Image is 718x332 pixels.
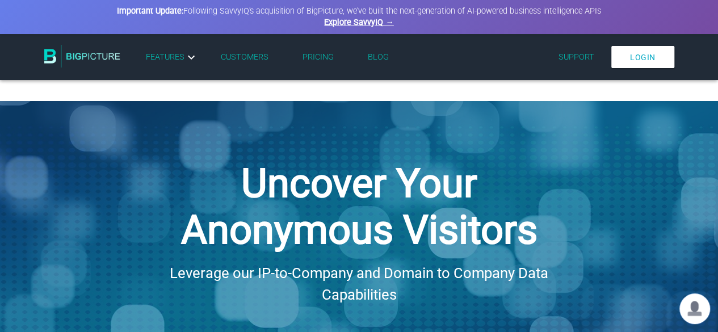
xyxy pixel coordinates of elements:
a: Login [611,46,674,68]
a: Features [146,51,198,64]
h2: Leverage our IP-to-Company and Domain to Company Data Capabilities [146,262,572,306]
h1: Uncover Your Anonymous Visitors [146,160,572,253]
img: BigPicture.io [44,45,120,68]
a: Open chat [679,293,710,324]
